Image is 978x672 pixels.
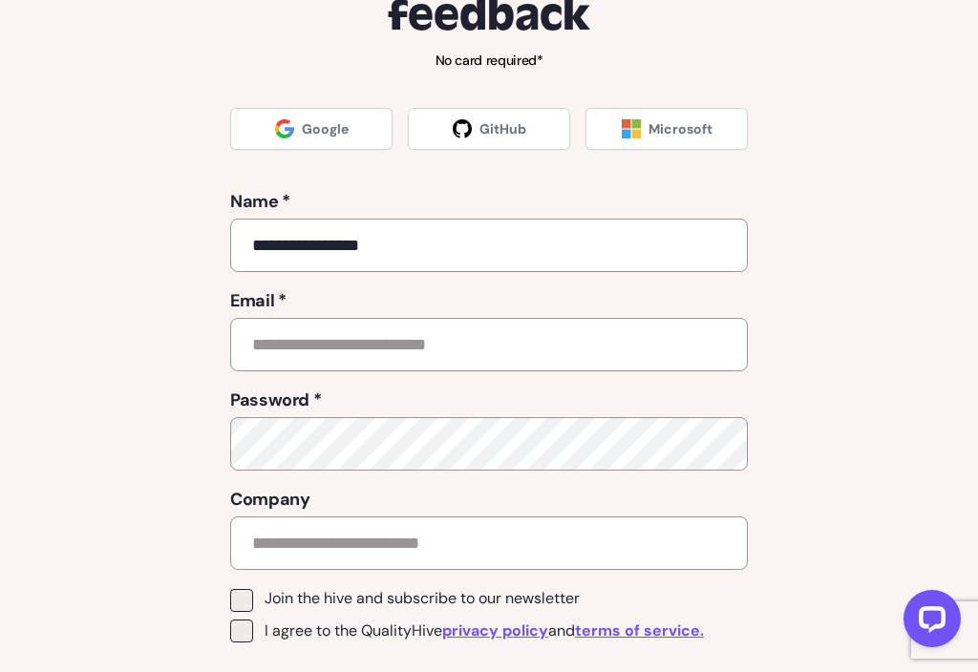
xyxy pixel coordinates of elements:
[302,119,349,138] span: Google
[230,387,748,413] label: Password *
[888,582,968,662] iframe: LiveChat chat widget
[442,619,548,642] a: privacy policy
[230,486,748,513] label: Company
[230,287,748,314] label: Email *
[479,119,526,138] span: GitHub
[230,108,393,150] a: Google
[575,619,704,642] a: terms of service.
[265,589,580,608] span: Join the hive and subscribe to our newsletter
[585,108,748,150] a: Microsoft
[138,51,840,70] p: No card required*
[408,108,570,150] a: GitHub
[648,119,712,138] span: Microsoft
[265,619,704,642] span: I agree to the QualityHive and
[230,188,748,215] label: Name *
